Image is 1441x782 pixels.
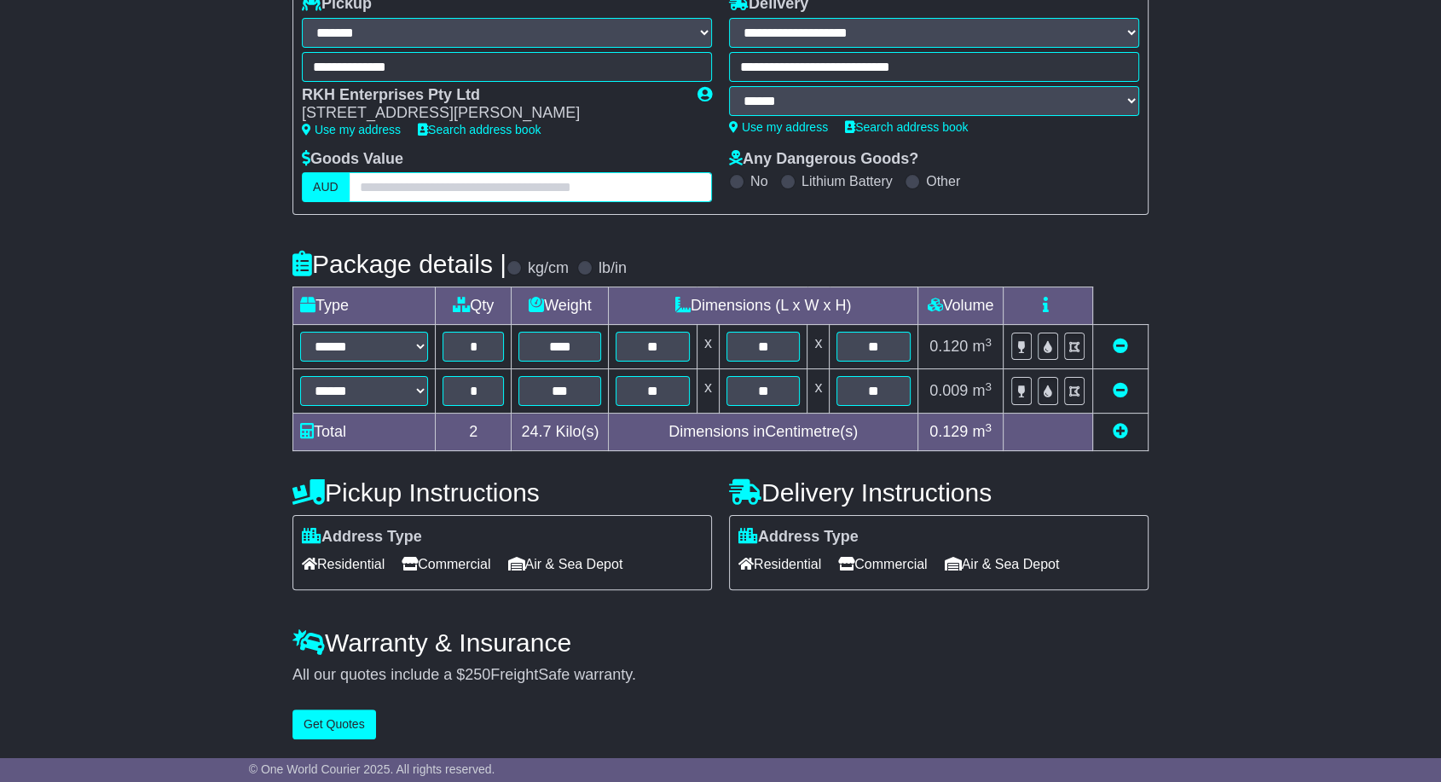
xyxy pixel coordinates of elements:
td: Kilo(s) [512,414,609,451]
a: Add new item [1113,423,1128,440]
label: Other [926,173,960,189]
td: x [697,369,719,414]
span: 0.009 [929,382,968,399]
h4: Warranty & Insurance [292,628,1149,657]
sup: 3 [985,380,992,393]
a: Search address book [845,120,968,134]
a: Search address book [418,123,541,136]
label: AUD [302,172,350,202]
span: Air & Sea Depot [945,551,1060,577]
span: Commercial [402,551,490,577]
label: Goods Value [302,150,403,169]
td: 2 [436,414,512,451]
td: Total [293,414,436,451]
label: lb/in [599,259,627,278]
sup: 3 [985,336,992,349]
label: Lithium Battery [802,173,893,189]
label: Address Type [302,528,422,547]
span: Air & Sea Depot [508,551,623,577]
div: RKH Enterprises Pty Ltd [302,86,680,105]
h4: Delivery Instructions [729,478,1149,507]
td: Volume [917,287,1003,325]
span: Residential [738,551,821,577]
td: Dimensions (L x W x H) [609,287,918,325]
a: Use my address [302,123,401,136]
div: [STREET_ADDRESS][PERSON_NAME] [302,104,680,123]
sup: 3 [985,421,992,434]
a: Use my address [729,120,828,134]
span: m [972,382,992,399]
label: Address Type [738,528,859,547]
label: No [750,173,767,189]
td: Qty [436,287,512,325]
span: m [972,423,992,440]
span: Commercial [838,551,927,577]
td: Type [293,287,436,325]
span: 24.7 [521,423,551,440]
h4: Pickup Instructions [292,478,712,507]
span: 0.120 [929,338,968,355]
a: Remove this item [1113,338,1128,355]
a: Remove this item [1113,382,1128,399]
td: x [807,325,830,369]
span: 0.129 [929,423,968,440]
span: m [972,338,992,355]
span: Residential [302,551,385,577]
label: kg/cm [528,259,569,278]
span: © One World Courier 2025. All rights reserved. [249,762,495,776]
h4: Package details | [292,250,506,278]
td: x [807,369,830,414]
div: All our quotes include a $ FreightSafe warranty. [292,666,1149,685]
button: Get Quotes [292,710,376,739]
td: x [697,325,719,369]
span: 250 [465,666,490,683]
label: Any Dangerous Goods? [729,150,918,169]
td: Weight [512,287,609,325]
td: Dimensions in Centimetre(s) [609,414,918,451]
